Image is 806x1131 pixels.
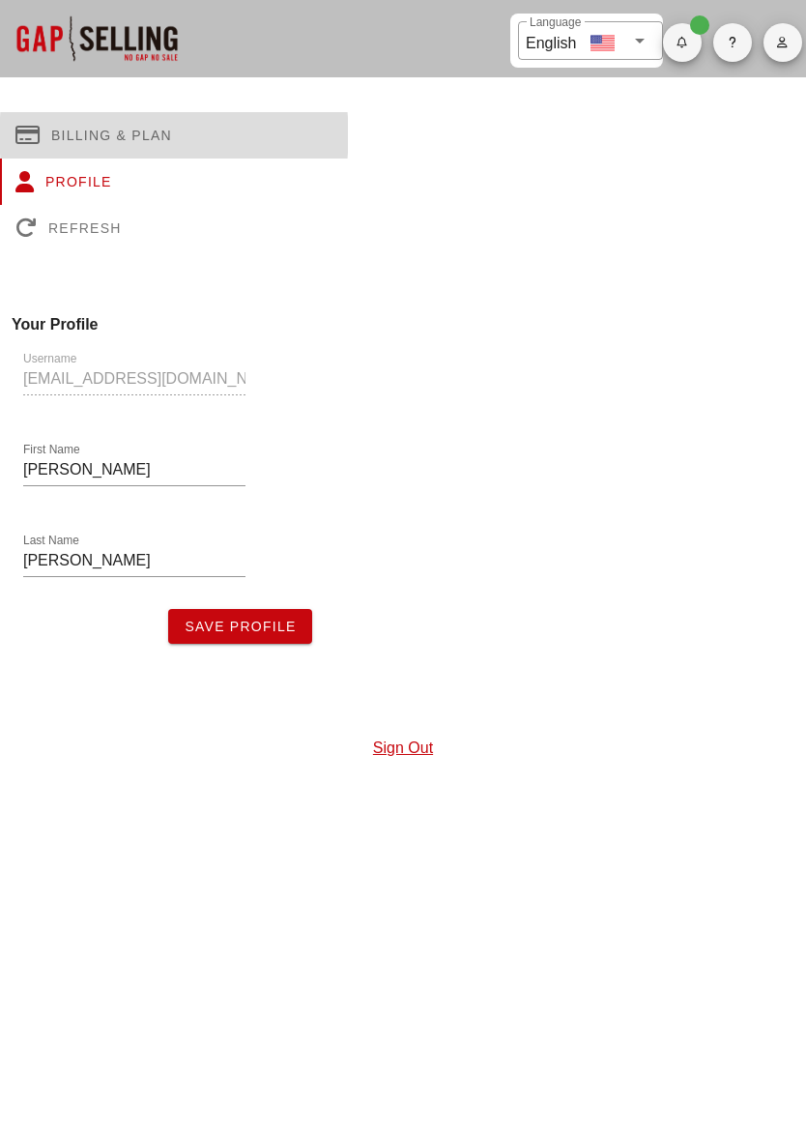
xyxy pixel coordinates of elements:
div: English [526,27,576,55]
label: First Name [23,443,80,457]
div: LanguageEnglish [518,21,663,60]
h4: Your Profile [12,313,794,336]
a: Sign Out [373,739,433,756]
button: Save Profile [168,609,311,644]
span: Save Profile [184,619,296,634]
span: Badge [690,15,709,35]
label: Last Name [23,534,79,548]
label: Username [23,352,76,366]
label: Language [530,15,581,30]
